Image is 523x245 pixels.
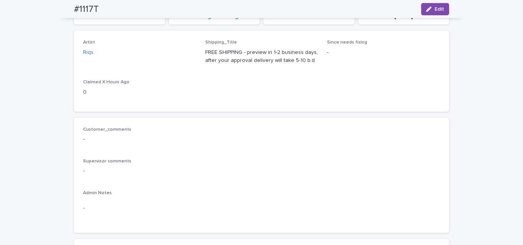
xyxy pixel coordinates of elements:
span: Since needs fixing [327,40,367,45]
p: - [83,135,440,143]
p: - [83,204,440,212]
h2: #1117T [74,4,99,15]
span: Admin Notes [83,191,112,195]
p: FREE SHIPPING - preview in 1-2 business days, after your approval delivery will take 5-10 b.d. [205,49,318,65]
span: Edit [435,6,444,12]
span: Supervisor comments [83,159,131,164]
a: Riqs [83,49,93,57]
span: Customer_comments [83,127,131,132]
span: Shipping_Title [205,40,237,45]
p: - [327,49,440,57]
p: 0 [83,88,196,96]
span: Claimed X Hours Ago [83,80,129,84]
span: Artist [83,40,95,45]
button: Edit [421,3,449,15]
p: - [83,167,440,175]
